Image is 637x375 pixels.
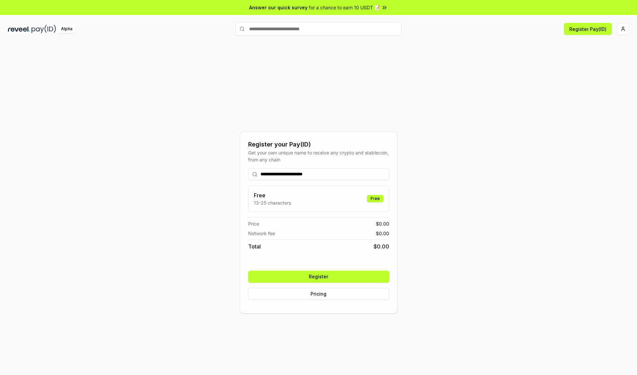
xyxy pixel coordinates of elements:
[564,23,612,35] button: Register Pay(ID)
[248,220,259,227] span: Price
[248,242,261,250] span: Total
[32,25,56,33] img: pay_id
[254,199,291,206] p: 13-25 characters
[248,271,389,283] button: Register
[248,140,389,149] div: Register your Pay(ID)
[376,230,389,237] span: $ 0.00
[367,195,384,202] div: Free
[254,191,291,199] h3: Free
[249,4,308,11] span: Answer our quick survey
[248,230,275,237] span: Network fee
[376,220,389,227] span: $ 0.00
[374,242,389,250] span: $ 0.00
[57,25,76,33] div: Alpha
[309,4,380,11] span: for a chance to earn 10 USDT 📝
[248,149,389,163] div: Get your own unique name to receive any crypto and stablecoin, from any chain
[8,25,30,33] img: reveel_dark
[248,288,389,300] button: Pricing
